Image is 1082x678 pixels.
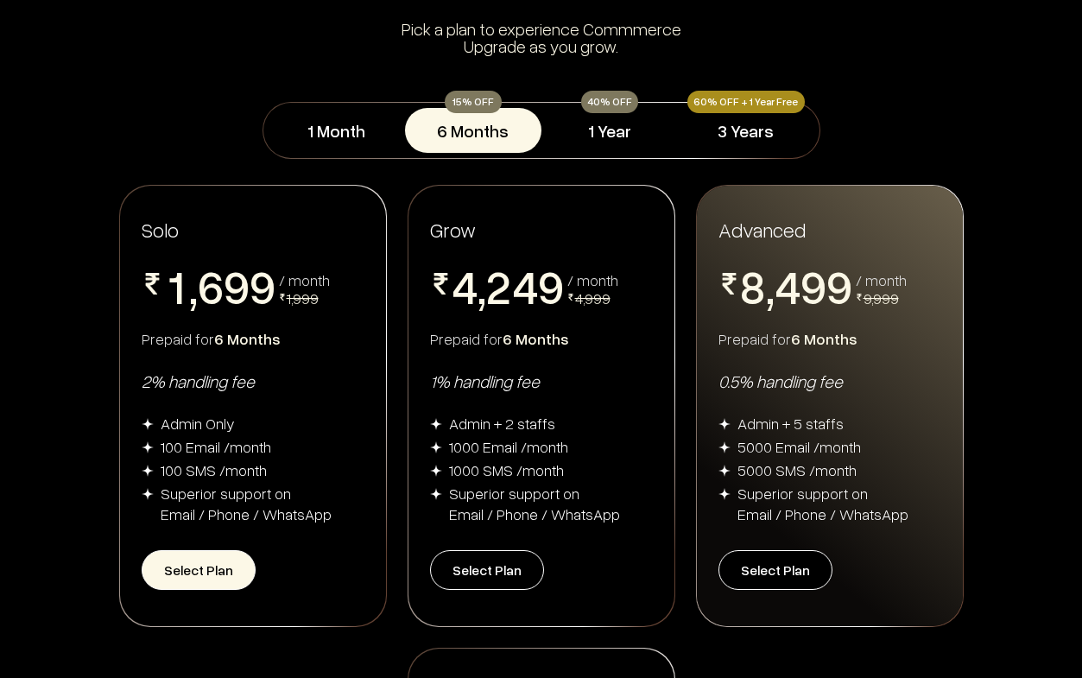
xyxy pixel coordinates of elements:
[142,441,154,453] img: img
[161,483,332,524] div: Superior support on Email / Phone / WhatsApp
[718,273,740,295] img: pricing-rupee
[142,418,154,430] img: img
[581,91,638,113] div: 40% OFF
[430,217,476,242] span: Grow
[161,459,267,480] div: 100 SMS /month
[430,550,544,590] button: Select Plan
[478,263,486,314] span: ,
[163,309,189,356] span: 2
[269,108,405,153] button: 1 Month
[449,459,564,480] div: 1000 SMS /month
[718,370,941,392] div: 0.5% handling fee
[250,263,275,309] span: 9
[718,488,731,500] img: img
[575,288,611,307] span: 4,999
[279,272,330,288] div: / month
[775,263,800,309] span: 4
[445,91,502,113] div: 15% OFF
[449,436,568,457] div: 1000 Email /month
[864,288,899,307] span: 9,999
[430,465,442,477] img: img
[452,263,478,309] span: 4
[430,441,442,453] img: img
[189,263,198,314] span: ,
[737,483,908,524] div: Superior support on Email / Phone / WhatsApp
[512,309,538,356] span: 5
[449,413,555,434] div: Admin + 2 staffs
[856,272,907,288] div: / month
[538,263,564,309] span: 9
[142,328,364,349] div: Prepaid for
[718,328,941,349] div: Prepaid for
[740,263,766,309] span: 8
[198,309,224,356] span: 7
[430,273,452,295] img: pricing-rupee
[718,418,731,430] img: img
[678,108,814,153] button: 3 Years
[405,108,541,153] button: 6 Months
[486,263,512,309] span: 2
[567,272,618,288] div: / month
[740,309,766,356] span: 9
[142,488,154,500] img: img
[826,263,852,309] span: 9
[737,413,844,434] div: Admin + 5 staffs
[503,329,569,348] span: 6 Months
[718,550,832,590] button: Select Plan
[161,413,235,434] div: Admin Only
[60,20,1023,54] div: Pick a plan to experience Commmerce Upgrade as you grow.
[430,418,442,430] img: img
[737,436,861,457] div: 5000 Email /month
[161,436,271,457] div: 100 Email /month
[430,328,653,349] div: Prepaid for
[512,263,538,309] span: 4
[800,263,826,309] span: 9
[567,294,574,301] img: pricing-rupee
[486,309,512,356] span: 3
[142,465,154,477] img: img
[541,108,678,153] button: 1 Year
[430,488,442,500] img: img
[791,329,857,348] span: 6 Months
[142,273,163,295] img: pricing-rupee
[430,370,653,392] div: 1% handling fee
[214,329,281,348] span: 6 Months
[718,465,731,477] img: img
[687,91,805,113] div: 60% OFF + 1 Year Free
[452,309,478,356] span: 5
[142,217,179,242] span: Solo
[775,309,800,356] span: 5
[737,459,857,480] div: 5000 SMS /month
[163,263,189,309] span: 1
[224,263,250,309] span: 9
[142,370,364,392] div: 2% handling fee
[718,216,806,243] span: Advanced
[449,483,620,524] div: Superior support on Email / Phone / WhatsApp
[279,294,286,301] img: pricing-rupee
[718,441,731,453] img: img
[198,263,224,309] span: 6
[766,263,775,314] span: ,
[142,550,256,590] button: Select Plan
[287,288,319,307] span: 1,999
[856,294,863,301] img: pricing-rupee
